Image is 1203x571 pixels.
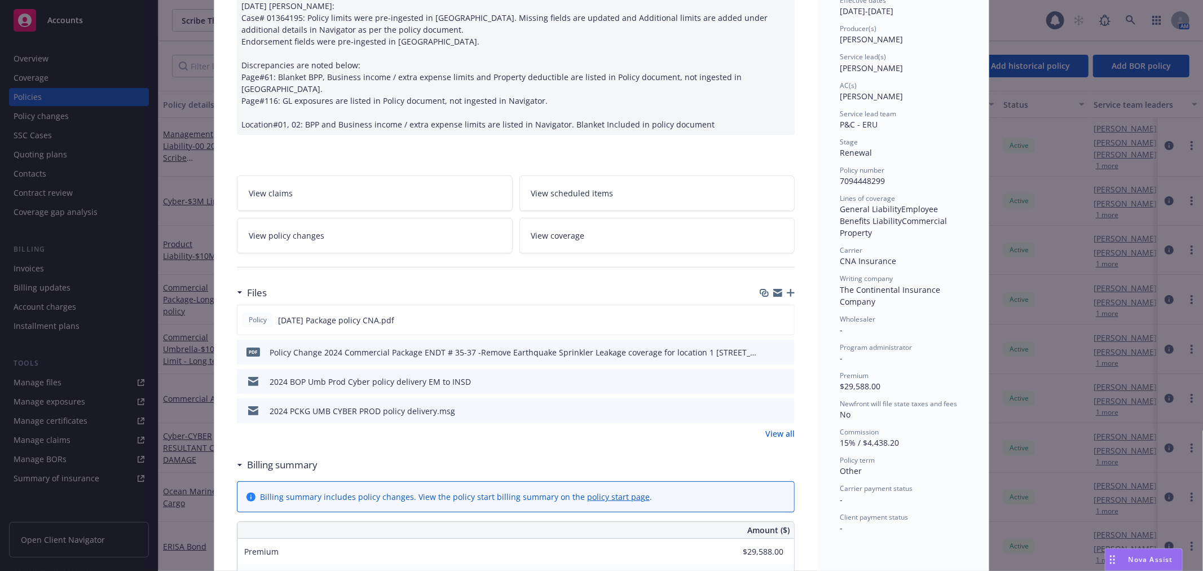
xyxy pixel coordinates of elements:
span: Premium [244,546,279,557]
span: Nova Assist [1129,555,1173,564]
button: download file [761,314,770,326]
button: download file [762,376,771,388]
span: Client payment status [840,512,908,522]
button: preview file [779,314,790,326]
span: General Liability [840,204,901,214]
span: Service lead(s) [840,52,886,62]
div: Policy Change 2024 Commercial Package ENDT # 35-37 -Remove Earthquake Sprinkler Leakage coverage ... [270,346,757,358]
span: Lines of coverage [840,194,895,203]
span: [DATE] Package policy CNA.pdf [278,314,394,326]
span: Writing company [840,274,893,283]
div: Files [237,285,267,300]
span: View scheduled items [531,187,614,199]
button: download file [762,346,771,358]
span: P&C - ERU [840,119,878,130]
a: View coverage [519,218,795,253]
button: preview file [780,376,790,388]
span: [PERSON_NAME] [840,63,903,73]
a: policy start page [587,491,650,502]
h3: Files [247,285,267,300]
div: Billing summary includes policy changes. View the policy start billing summary on the . [260,491,652,503]
div: Drag to move [1105,549,1120,570]
span: Stage [840,137,858,147]
span: No [840,409,851,420]
span: [PERSON_NAME] [840,91,903,102]
span: - [840,494,843,505]
span: 7094448299 [840,175,885,186]
span: View policy changes [249,230,324,241]
a: View claims [237,175,513,211]
span: Premium [840,371,869,380]
span: Commercial Property [840,216,949,238]
span: Carrier [840,245,862,255]
span: Employee Benefits Liability [840,204,940,226]
a: View all [765,428,795,440]
button: preview file [780,405,790,417]
span: - [840,522,843,533]
span: Policy number [840,165,884,175]
span: The Continental Insurance Company [840,284,942,307]
span: [PERSON_NAME] [840,34,903,45]
span: Commission [840,427,879,437]
span: Carrier payment status [840,484,913,493]
span: View claims [249,187,293,199]
span: Renewal [840,147,872,158]
div: Billing summary [237,458,318,472]
span: AC(s) [840,81,857,90]
button: preview file [780,346,790,358]
div: 2024 BOP Umb Prod Cyber policy delivery EM to INSD [270,376,471,388]
span: - [840,324,843,335]
button: download file [762,405,771,417]
span: Amount ($) [747,524,790,536]
span: Newfront will file state taxes and fees [840,399,957,409]
span: 15% / $4,438.20 [840,437,899,448]
h3: Billing summary [247,458,318,472]
input: 0.00 [717,543,790,560]
span: Policy term [840,455,875,465]
span: - [840,353,843,363]
span: Service lead team [840,109,896,118]
span: Other [840,465,862,476]
div: 2024 PCKG UMB CYBER PROD policy delivery.msg [270,405,455,417]
a: View policy changes [237,218,513,253]
span: CNA Insurance [840,256,896,266]
span: Wholesaler [840,314,875,324]
span: $29,588.00 [840,381,880,392]
button: Nova Assist [1105,548,1183,571]
span: Policy [246,315,269,325]
span: pdf [246,348,260,356]
span: Producer(s) [840,24,876,33]
span: Program administrator [840,342,912,352]
a: View scheduled items [519,175,795,211]
span: View coverage [531,230,585,241]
